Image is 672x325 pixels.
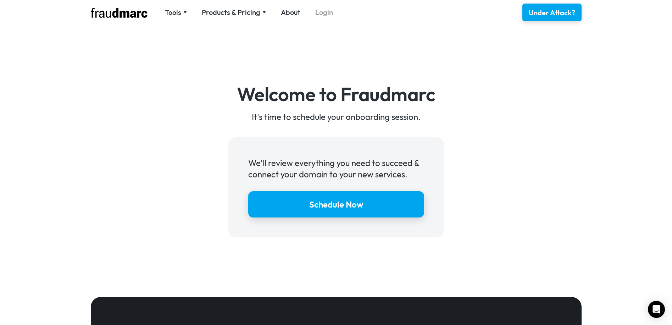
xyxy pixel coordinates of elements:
div: Tools [165,7,181,17]
div: We'll review everything you need to succeed & connect your domain to your new services. ‍ [248,157,424,191]
a: Under Attack? [522,4,582,21]
div: Under Attack? [529,8,575,18]
div: It's time to schedule your onboarding session. [228,111,444,122]
a: Login [315,7,333,17]
div: Schedule Now [309,199,363,210]
div: Open Intercom Messenger [648,301,665,318]
a: About [281,7,300,17]
div: Products & Pricing [202,7,266,17]
a: Schedule Now [248,191,424,217]
div: Products & Pricing [202,7,260,17]
h1: Welcome to Fraudmarc [228,84,444,104]
div: Tools [165,7,187,17]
